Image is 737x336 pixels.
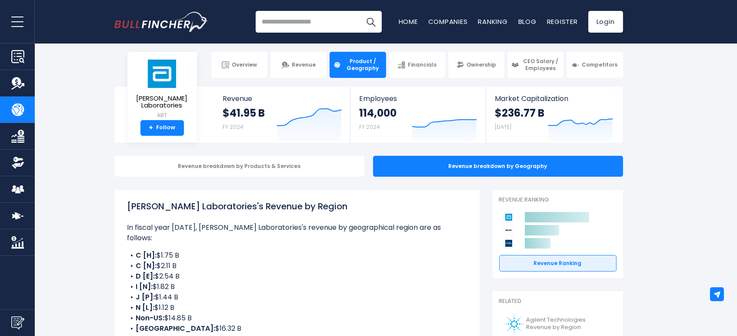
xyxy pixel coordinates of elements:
a: Home [399,17,418,26]
span: Market Capitalization [495,94,613,103]
h1: [PERSON_NAME] Laboratories's Revenue by Region [127,200,467,213]
a: Blog [518,17,537,26]
button: Search [360,11,382,33]
span: Overview [232,61,257,68]
strong: + [149,124,153,132]
span: Employees [359,94,477,103]
span: Ownership [467,61,496,68]
img: Stryker Corporation competitors logo [504,225,514,235]
li: $2.54 B [127,271,467,282]
b: N [L]: [136,302,155,312]
span: Financials [408,61,437,68]
span: Product / Geography [343,58,382,71]
a: Agilent Technologies Revenue by Region [499,312,617,336]
b: C [H]: [136,250,157,260]
strong: 114,000 [359,106,397,120]
a: Go to homepage [114,12,208,32]
img: Ownership [11,156,24,169]
span: Agilent Technologies Revenue by Region [527,316,611,331]
img: Bullfincher logo [114,12,208,32]
img: Abbott Laboratories competitors logo [504,212,514,222]
p: Related [499,298,617,305]
span: CEO Salary / Employees [521,58,560,71]
small: FY 2024 [223,123,244,131]
a: Ranking [478,17,508,26]
a: +Follow [140,120,184,136]
a: Overview [211,52,267,78]
strong: $41.95 B [223,106,265,120]
a: Employees 114,000 FY 2024 [350,87,486,143]
p: Revenue Ranking [499,196,617,204]
b: J [P]: [136,292,155,302]
div: Revenue breakdown by Products & Services [114,156,364,177]
li: $1.12 B [127,302,467,313]
li: $1.75 B [127,250,467,261]
img: Boston Scientific Corporation competitors logo [504,238,514,249]
a: Revenue Ranking [499,255,617,272]
strong: $236.77 B [495,106,544,120]
a: [PERSON_NAME] Laboratories ABT [134,59,190,120]
b: D [E]: [136,271,155,281]
li: $2.11 B [127,261,467,271]
b: I [N]: [136,282,153,292]
b: [GEOGRAPHIC_DATA]: [136,323,216,333]
li: $1.82 B [127,282,467,292]
li: $1.44 B [127,292,467,302]
li: $14.85 B [127,313,467,323]
a: Ownership [448,52,504,78]
div: Revenue breakdown by Geography [373,156,623,177]
a: Competitors [567,52,623,78]
a: Login [588,11,623,33]
a: Revenue [270,52,327,78]
a: CEO Salary / Employees [507,52,564,78]
a: Register [547,17,578,26]
li: $16.32 B [127,323,467,334]
p: In fiscal year [DATE], [PERSON_NAME] Laboratories's revenue by geographical region are as follows: [127,222,467,243]
span: Revenue [223,94,342,103]
span: [PERSON_NAME] Laboratories [134,95,190,109]
b: Non-US: [136,313,165,323]
small: ABT [134,111,190,119]
span: Competitors [582,61,617,68]
a: Product / Geography [330,52,386,78]
small: [DATE] [495,123,511,131]
small: FY 2024 [359,123,380,131]
a: Financials [389,52,445,78]
a: Revenue $41.95 B FY 2024 [214,87,350,143]
img: A logo [504,314,524,334]
b: C [N]: [136,261,157,271]
a: Market Capitalization $236.77 B [DATE] [486,87,622,143]
span: Revenue [292,61,316,68]
a: Companies [428,17,468,26]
